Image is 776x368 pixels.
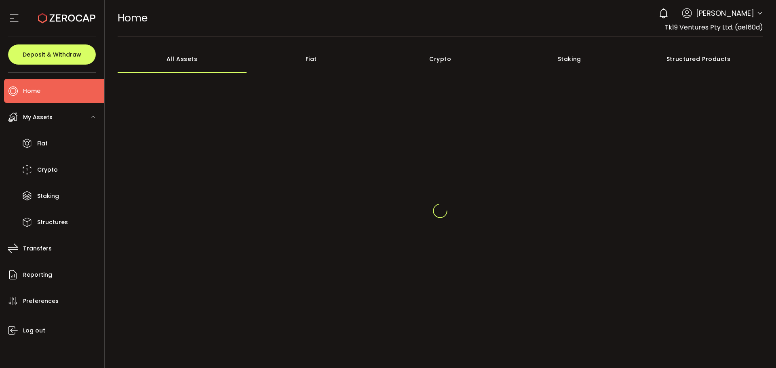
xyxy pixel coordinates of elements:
[23,52,81,57] span: Deposit & Withdraw
[664,23,763,32] span: Tk19 Ventures Pty Ltd. (ae160d)
[37,164,58,176] span: Crypto
[634,45,763,73] div: Structured Products
[376,45,505,73] div: Crypto
[696,8,754,19] span: [PERSON_NAME]
[23,85,40,97] span: Home
[37,217,68,228] span: Structures
[23,243,52,254] span: Transfers
[23,325,45,336] span: Log out
[118,45,247,73] div: All Assets
[118,11,148,25] span: Home
[23,111,53,123] span: My Assets
[23,295,59,307] span: Preferences
[247,45,376,73] div: Fiat
[505,45,634,73] div: Staking
[8,44,96,65] button: Deposit & Withdraw
[23,269,52,281] span: Reporting
[37,138,48,149] span: Fiat
[37,190,59,202] span: Staking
